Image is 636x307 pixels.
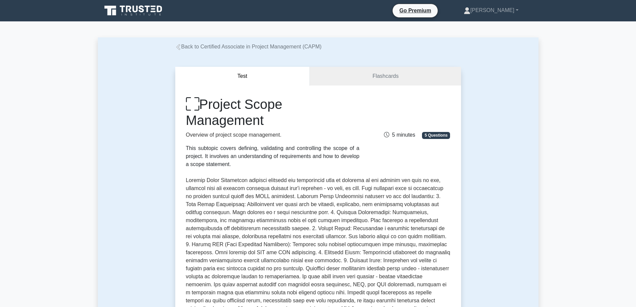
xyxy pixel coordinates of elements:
[186,144,360,168] div: This subtopic covers defining, validating and controlling the scope of a project. It involves an ...
[175,44,322,49] a: Back to Certified Associate in Project Management (CAPM)
[422,132,450,139] span: 5 Questions
[310,67,461,86] a: Flashcards
[186,131,360,139] p: Overview of project scope management.
[175,67,310,86] button: Test
[384,132,415,138] span: 5 minutes
[448,4,535,17] a: [PERSON_NAME]
[395,6,435,15] a: Go Premium
[186,96,360,128] h1: Project Scope Management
